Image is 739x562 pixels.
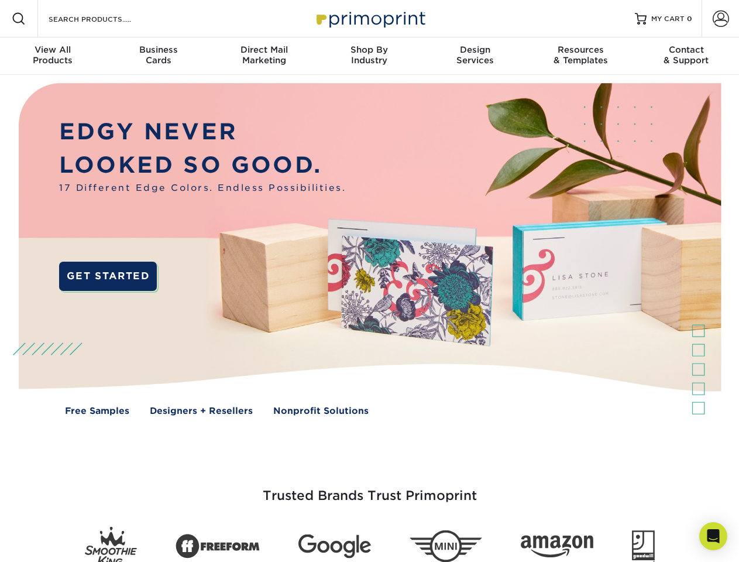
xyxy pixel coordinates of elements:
img: Amazon [521,536,593,558]
div: Services [422,44,528,66]
span: Business [105,44,211,55]
p: LOOKED SO GOOD. [59,149,346,182]
img: Google [298,534,371,558]
span: Shop By [317,44,422,55]
span: Contact [634,44,739,55]
a: Designers + Resellers [150,405,253,418]
a: Contact& Support [634,37,739,75]
input: SEARCH PRODUCTS..... [47,12,161,26]
a: Direct MailMarketing [211,37,317,75]
div: & Templates [528,44,633,66]
div: Open Intercom Messenger [699,522,727,550]
p: EDGY NEVER [59,115,346,149]
a: GET STARTED [59,262,157,291]
span: Resources [528,44,633,55]
div: Industry [317,44,422,66]
span: MY CART [651,14,685,24]
h3: Trusted Brands Trust Primoprint [28,460,712,518]
img: Primoprint [311,6,428,31]
a: Nonprofit Solutions [273,405,369,418]
span: Direct Mail [211,44,317,55]
div: Marketing [211,44,317,66]
img: Goodwill [632,530,655,562]
a: DesignServices [422,37,528,75]
span: Design [422,44,528,55]
a: Resources& Templates [528,37,633,75]
span: 17 Different Edge Colors. Endless Possibilities. [59,181,346,195]
a: BusinessCards [105,37,211,75]
div: Cards [105,44,211,66]
div: & Support [634,44,739,66]
a: Shop ByIndustry [317,37,422,75]
a: Free Samples [65,405,129,418]
span: 0 [687,15,692,23]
